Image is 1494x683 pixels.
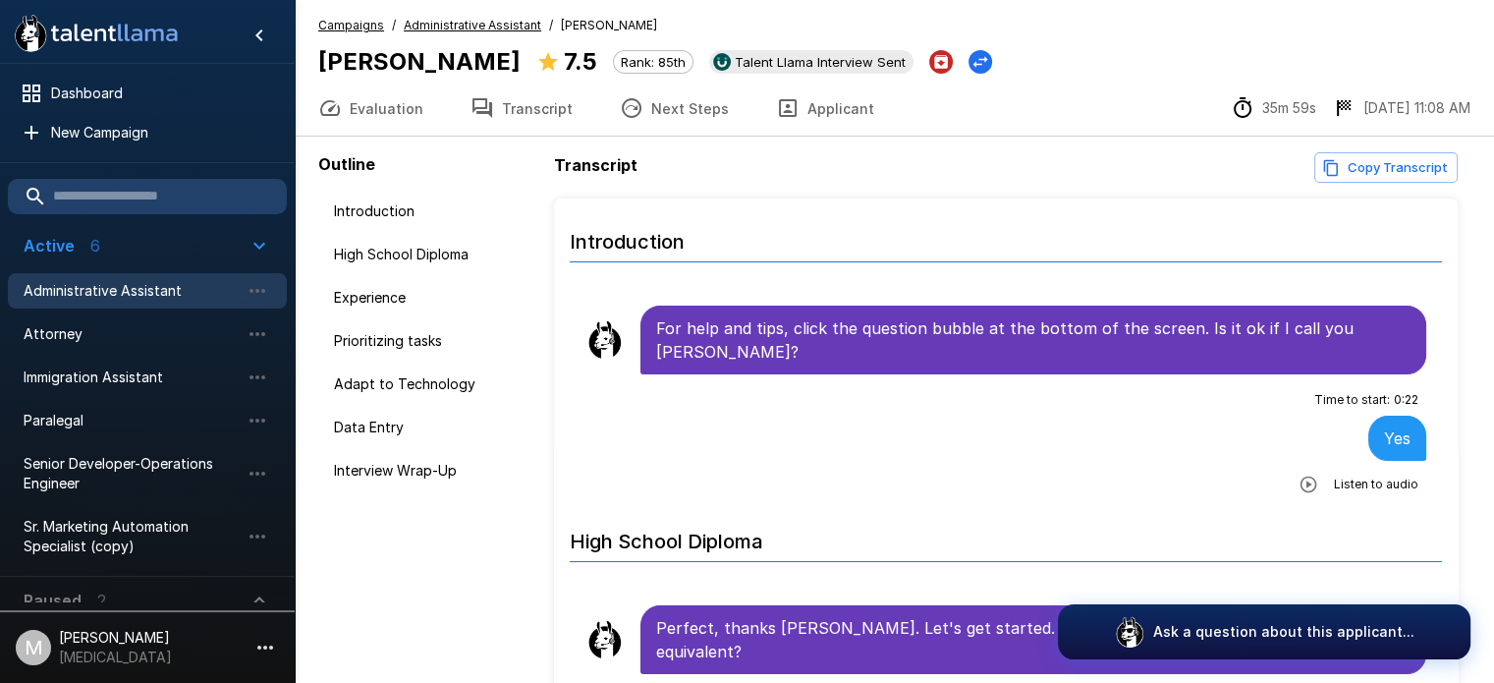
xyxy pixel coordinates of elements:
[334,201,530,221] span: Introduction
[1394,390,1418,410] span: 0 : 22
[596,81,752,136] button: Next Steps
[1231,96,1316,120] div: The time between starting and completing the interview
[1314,390,1390,410] span: Time to start :
[585,320,625,360] img: llama_clean.png
[1384,427,1411,450] p: Yes
[334,461,530,481] span: Interview Wrap-Up
[656,316,1411,364] p: For help and tips, click the question bubble at the bottom of the screen. Is it ok if I call you ...
[614,54,692,70] span: Rank: 85th
[752,81,898,136] button: Applicant
[318,154,375,174] b: Outline
[1363,98,1470,118] p: [DATE] 11:08 AM
[564,47,597,76] b: 7.5
[318,453,546,488] div: Interview Wrap-Up
[318,18,384,32] u: Campaigns
[1332,96,1470,120] div: The date and time when the interview was completed
[1153,622,1414,642] p: Ask a question about this applicant...
[318,410,546,445] div: Data Entry
[709,50,913,74] div: View profile in UKG
[392,16,396,35] span: /
[295,81,447,136] button: Evaluation
[318,367,546,402] div: Adapt to Technology
[656,616,1411,663] p: Perfect, thanks [PERSON_NAME]. Let's get started. Do you have a high school diploma or equivalent?
[404,18,541,32] u: Administrative Assistant
[334,331,530,351] span: Prioritizing tasks
[334,418,530,437] span: Data Entry
[318,323,546,359] div: Prioritizing tasks
[929,50,953,74] button: Archive Applicant
[1334,475,1418,494] span: Listen to audio
[1058,604,1470,659] button: Ask a question about this applicant...
[549,16,553,35] span: /
[318,194,546,229] div: Introduction
[1114,616,1145,648] img: logo_glasses@2x.png
[318,47,521,76] b: [PERSON_NAME]
[318,280,546,315] div: Experience
[318,237,546,272] div: High School Diploma
[570,510,1442,562] h6: High School Diploma
[334,245,530,264] span: High School Diploma
[570,210,1442,262] h6: Introduction
[334,374,530,394] span: Adapt to Technology
[1262,98,1316,118] p: 35m 59s
[585,620,625,659] img: llama_clean.png
[554,155,637,175] b: Transcript
[727,54,913,70] span: Talent Llama Interview Sent
[968,50,992,74] button: Change Stage
[447,81,596,136] button: Transcript
[561,16,657,35] span: [PERSON_NAME]
[713,53,731,71] img: ukg_logo.jpeg
[334,288,530,308] span: Experience
[1314,152,1458,183] button: Copy transcript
